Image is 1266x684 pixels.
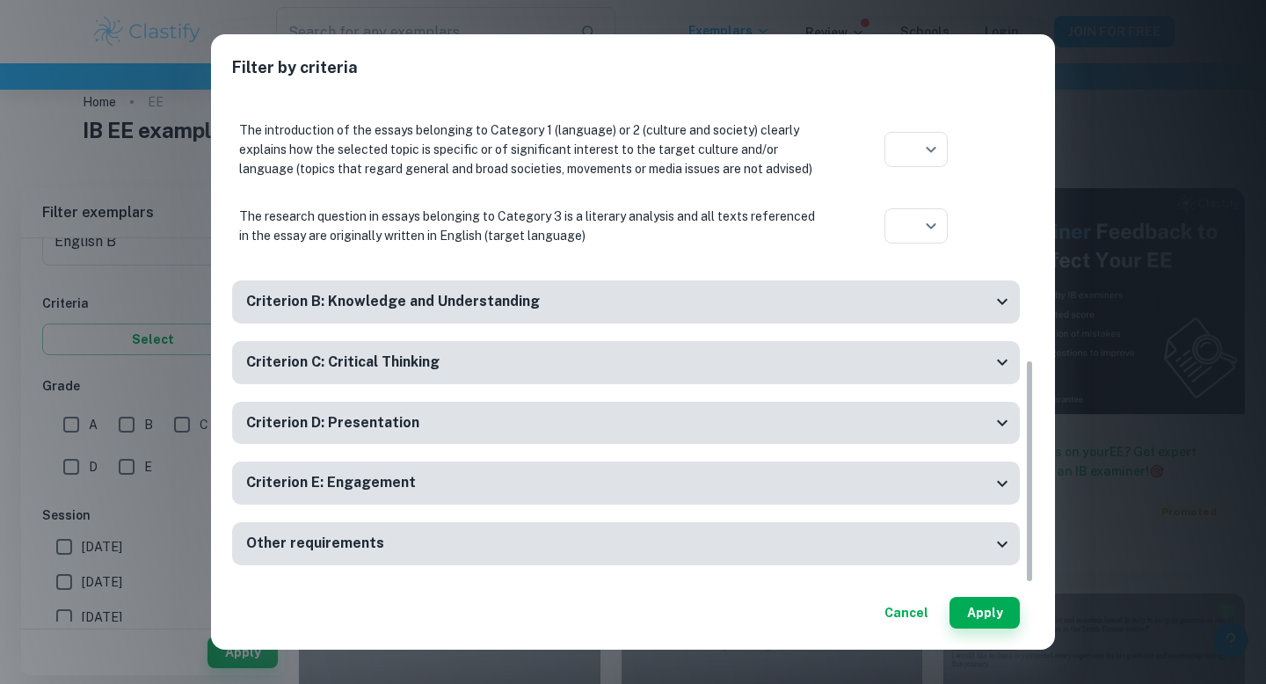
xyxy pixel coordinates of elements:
h2: Filter by criteria [232,55,1034,94]
h6: Criterion B: Knowledge and Understanding [246,291,540,313]
h6: Criterion D: Presentation [246,412,419,434]
h6: Other requirements [246,533,384,555]
h6: Criterion E: Engagement [246,472,416,494]
div: Criterion E: Engagement [232,462,1020,505]
button: Apply [949,597,1020,629]
button: Cancel [877,597,935,629]
p: The research question in essays belonging to Category 3 is a literary analysis and all texts refe... [239,207,819,245]
div: Criterion C: Critical Thinking [232,341,1020,384]
div: Criterion D: Presentation [232,402,1020,445]
div: Other requirements [232,522,1020,565]
h6: Criterion C: Critical Thinking [246,352,440,374]
div: Criterion B: Knowledge and Understanding [232,280,1020,324]
p: The introduction of the essays belonging to Category 1 (language) or 2 (culture and society) clea... [239,120,819,178]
